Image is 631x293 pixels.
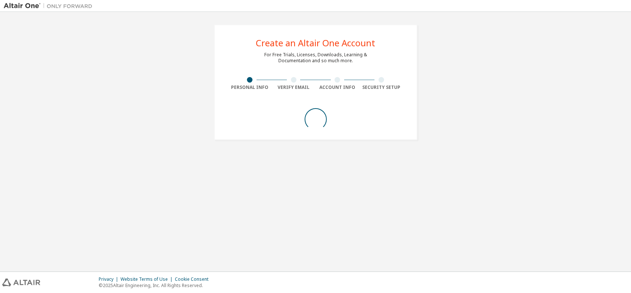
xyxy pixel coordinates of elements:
[256,39,375,47] div: Create an Altair One Account
[228,84,272,90] div: Personal Info
[99,282,213,289] p: © 2025 Altair Engineering, Inc. All Rights Reserved.
[121,276,175,282] div: Website Terms of Use
[4,2,96,10] img: Altair One
[175,276,213,282] div: Cookie Consent
[272,84,316,90] div: Verify Email
[2,279,40,286] img: altair_logo.svg
[264,52,367,64] div: For Free Trials, Licenses, Downloads, Learning & Documentation and so much more.
[99,276,121,282] div: Privacy
[359,84,403,90] div: Security Setup
[316,84,360,90] div: Account Info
